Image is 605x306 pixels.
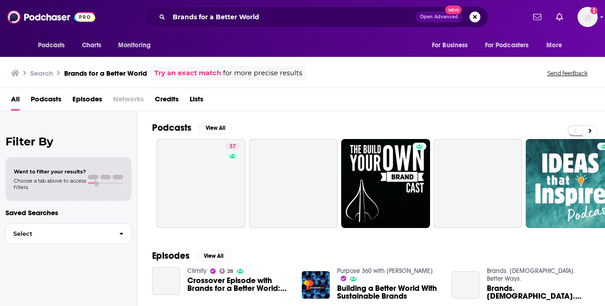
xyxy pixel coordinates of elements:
div: Search podcasts, credits, & more... [144,6,488,28]
span: More [546,39,562,52]
a: Episodes [72,92,102,111]
h2: Episodes [152,250,190,261]
a: Brands. Bibles. Better Ways. [487,267,575,283]
a: Show notifications dropdown [552,9,567,25]
button: open menu [425,37,480,54]
a: Charts [76,37,107,54]
img: Building a Better World With Sustainable Brands [302,271,330,299]
a: Podcasts [31,92,61,111]
a: Climify [187,267,207,275]
a: Brands. Bibles. Better Ways: #3. The Slap Heard Around The World. [487,284,590,300]
a: Brands. Bibles. Better Ways: #3. The Slap Heard Around The World. [452,271,480,299]
span: Want to filter your results? [14,168,86,175]
h3: Search [30,69,53,78]
img: Podchaser - Follow, Share and Rate Podcasts [7,8,95,26]
a: 28 [219,268,234,274]
a: EpisodesView All [152,250,230,261]
a: Crossover Episode with Brands for a Better World: Haven’s Kitchen [187,277,291,292]
a: All [11,92,20,111]
a: Credits [155,92,179,111]
a: Purpose 360 with Carol Cone [337,267,433,275]
span: Logged in as jwong [578,7,598,27]
button: Send feedback [545,69,590,77]
span: For Podcasters [485,39,529,52]
button: View All [197,250,230,261]
h2: Filter By [5,135,131,148]
a: Crossover Episode with Brands for a Better World: Haven’s Kitchen [152,267,180,295]
h2: Podcasts [152,122,191,134]
span: 28 [227,269,233,273]
button: Open AdvancedNew [416,11,462,22]
span: 37 [229,142,236,151]
span: Choose a tab above to access filters. [14,178,86,190]
span: New [445,6,462,14]
span: Open Advanced [420,15,458,19]
button: open menu [479,37,542,54]
span: Brands. [DEMOGRAPHIC_DATA]. Better Ways: #3. The Slap Heard Around The World. [487,284,590,300]
span: Monitoring [118,39,151,52]
a: Building a Better World With Sustainable Brands [337,284,441,300]
span: Select [6,231,112,237]
a: Try an exact match [154,68,221,78]
span: For Business [432,39,468,52]
button: open menu [112,37,163,54]
button: Select [5,223,131,244]
a: 37 [226,143,240,150]
span: Charts [82,39,102,52]
a: 37 [157,139,245,228]
span: for more precise results [223,68,302,78]
a: Lists [190,92,203,111]
button: open menu [540,37,573,54]
img: User Profile [578,7,598,27]
a: Show notifications dropdown [529,9,545,25]
button: View All [199,122,232,134]
button: open menu [32,37,77,54]
h3: Brands for a Better World [64,69,147,78]
p: Saved Searches [5,208,131,217]
span: Networks [113,92,144,111]
a: PodcastsView All [152,122,232,134]
button: Show profile menu [578,7,598,27]
svg: Add a profile image [590,7,598,14]
input: Search podcasts, credits, & more... [169,10,416,24]
span: Podcasts [38,39,65,52]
